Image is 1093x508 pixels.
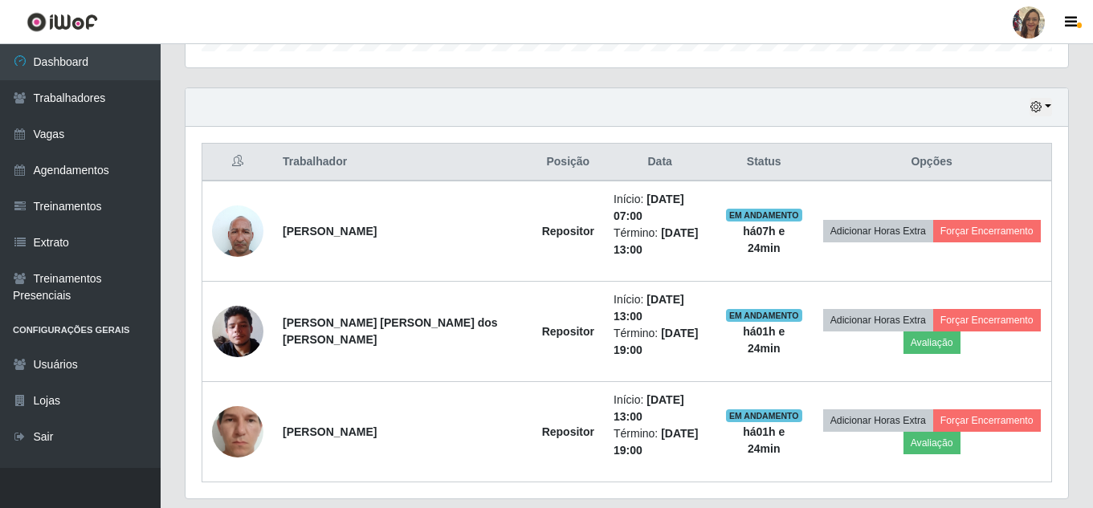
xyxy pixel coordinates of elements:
[27,12,98,32] img: CoreUI Logo
[614,291,706,325] li: Início:
[542,325,594,338] strong: Repositor
[542,425,594,438] strong: Repositor
[614,425,706,459] li: Término:
[823,309,933,331] button: Adicionar Horas Extra
[614,225,706,258] li: Término:
[716,144,812,181] th: Status
[283,316,498,346] strong: [PERSON_NAME] [PERSON_NAME] dos [PERSON_NAME]
[726,209,802,221] span: EM ANDAMENTO
[903,331,960,354] button: Avaliação
[614,293,684,323] time: [DATE] 13:00
[823,220,933,242] button: Adicionar Horas Extra
[933,309,1041,331] button: Forçar Encerramento
[614,193,684,222] time: [DATE] 07:00
[614,325,706,359] li: Término:
[726,409,802,422] span: EM ANDAMENTO
[933,220,1041,242] button: Forçar Encerramento
[604,144,716,181] th: Data
[933,409,1041,432] button: Forçar Encerramento
[273,144,532,181] th: Trabalhador
[614,392,706,425] li: Início:
[614,393,684,423] time: [DATE] 13:00
[726,309,802,322] span: EM ANDAMENTO
[283,425,377,438] strong: [PERSON_NAME]
[614,191,706,225] li: Início:
[743,225,785,254] strong: há 07 h e 24 min
[212,375,263,489] img: 1741739537666.jpeg
[212,197,263,265] img: 1737056523425.jpeg
[903,432,960,454] button: Avaliação
[743,325,785,355] strong: há 01 h e 24 min
[542,225,594,238] strong: Repositor
[743,425,785,455] strong: há 01 h e 24 min
[283,225,377,238] strong: [PERSON_NAME]
[212,297,263,365] img: 1752200224792.jpeg
[812,144,1051,181] th: Opções
[532,144,604,181] th: Posição
[823,409,933,432] button: Adicionar Horas Extra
